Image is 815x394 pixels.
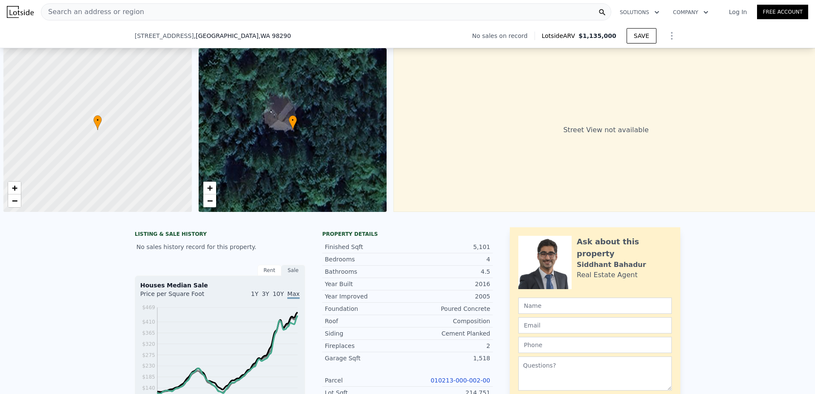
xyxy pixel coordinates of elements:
input: Phone [518,337,672,353]
tspan: $365 [142,330,155,336]
span: 1Y [251,290,258,297]
input: Email [518,317,672,333]
div: 4.5 [407,267,490,276]
div: Finished Sqft [325,243,407,251]
span: Lotside ARV [542,32,578,40]
tspan: $230 [142,363,155,369]
button: Show Options [663,27,680,44]
span: 10Y [273,290,284,297]
a: Zoom out [203,194,216,207]
a: Zoom in [203,182,216,194]
div: Siddhant Bahadur [577,260,646,270]
input: Name [518,298,672,314]
span: • [93,116,102,124]
img: Lotside [7,6,34,18]
div: LISTING & SALE HISTORY [135,231,305,239]
span: , [GEOGRAPHIC_DATA] [194,32,291,40]
span: + [207,183,212,193]
tspan: $469 [142,304,155,310]
tspan: $140 [142,385,155,391]
div: No sales history record for this property. [135,239,305,255]
div: • [93,115,102,130]
button: Company [666,5,715,20]
div: Fireplaces [325,342,407,350]
div: Property details [322,231,493,238]
span: − [12,195,17,206]
div: 2016 [407,280,490,288]
div: 2005 [407,292,490,301]
div: Parcel [325,376,407,385]
div: 5,101 [407,243,490,251]
div: Rent [257,265,281,276]
tspan: $320 [142,341,155,347]
a: Zoom in [8,182,21,194]
div: Real Estate Agent [577,270,638,280]
div: Houses Median Sale [140,281,300,290]
span: + [12,183,17,193]
div: 4 [407,255,490,264]
button: SAVE [627,28,656,43]
div: Sale [281,265,305,276]
div: Price per Square Foot [140,290,220,303]
span: $1,135,000 [578,32,616,39]
span: • [289,116,297,124]
div: • [289,115,297,130]
div: Composition [407,317,490,325]
span: − [207,195,212,206]
div: Roof [325,317,407,325]
div: Garage Sqft [325,354,407,362]
a: Log In [719,8,757,16]
button: Solutions [613,5,666,20]
div: Ask about this property [577,236,672,260]
div: Foundation [325,304,407,313]
a: 010213-000-002-00 [431,377,490,384]
div: No sales on record [472,32,535,40]
span: [STREET_ADDRESS] [135,32,194,40]
span: Search an address or region [41,7,144,17]
div: Cement Planked [407,329,490,338]
a: Zoom out [8,194,21,207]
div: Siding [325,329,407,338]
div: 2 [407,342,490,350]
tspan: $275 [142,352,155,358]
tspan: $185 [142,374,155,380]
div: 1,518 [407,354,490,362]
a: Free Account [757,5,808,19]
span: Max [287,290,300,299]
div: Bedrooms [325,255,407,264]
div: Year Built [325,280,407,288]
div: Year Improved [325,292,407,301]
div: Poured Concrete [407,304,490,313]
div: Bathrooms [325,267,407,276]
tspan: $410 [142,319,155,325]
span: , WA 98290 [258,32,291,39]
span: 3Y [262,290,269,297]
